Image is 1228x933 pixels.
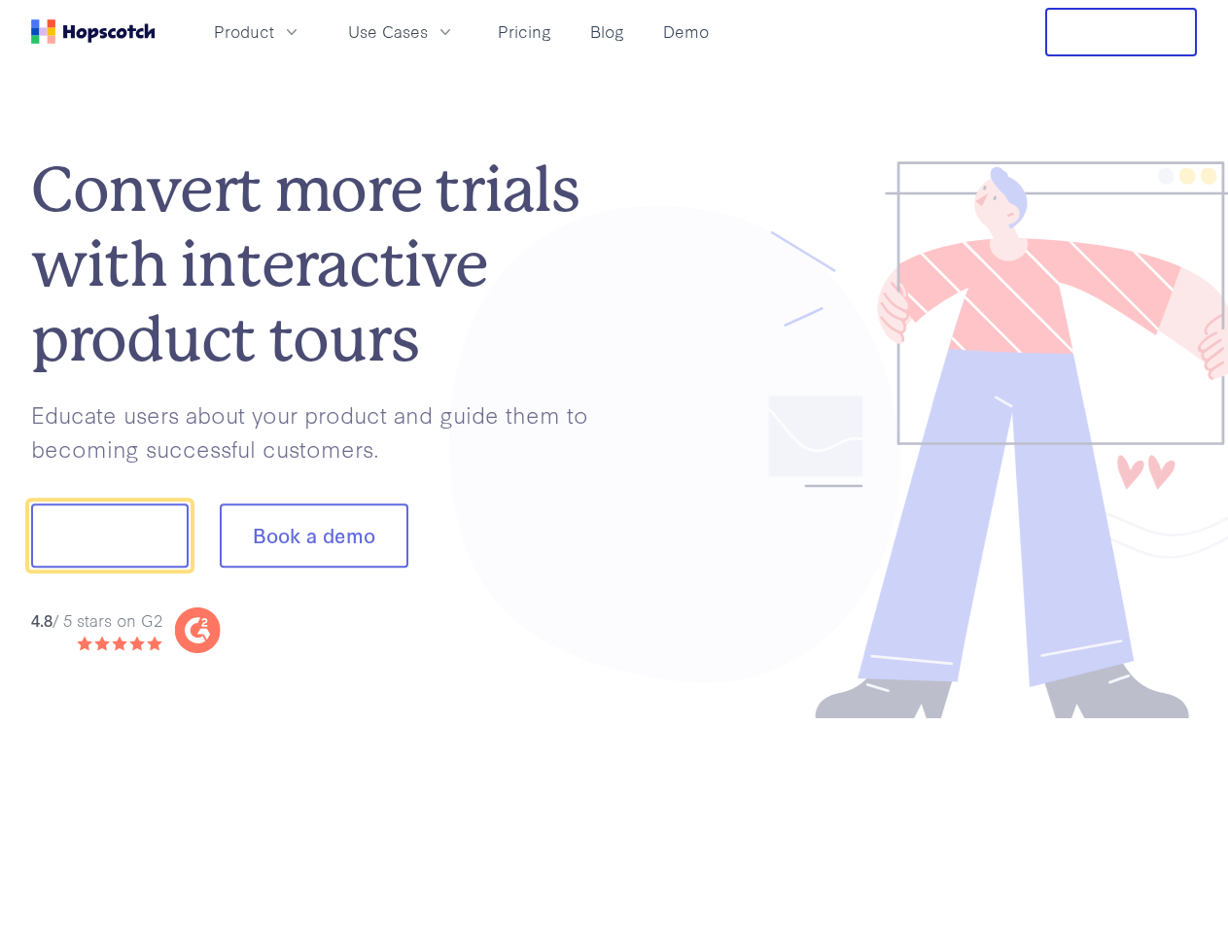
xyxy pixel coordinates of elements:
[31,19,156,44] a: Home
[336,16,467,48] button: Use Cases
[31,397,614,465] p: Educate users about your product and guide them to becoming successful customers.
[202,16,313,48] button: Product
[214,19,274,44] span: Product
[348,19,428,44] span: Use Cases
[31,153,614,376] h1: Convert more trials with interactive product tours
[655,16,717,48] a: Demo
[490,16,559,48] a: Pricing
[31,608,53,631] strong: 4.8
[582,16,632,48] a: Blog
[31,608,162,633] div: / 5 stars on G2
[1045,8,1197,56] button: Free Trial
[220,504,408,569] button: Book a demo
[31,504,189,569] button: Show me!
